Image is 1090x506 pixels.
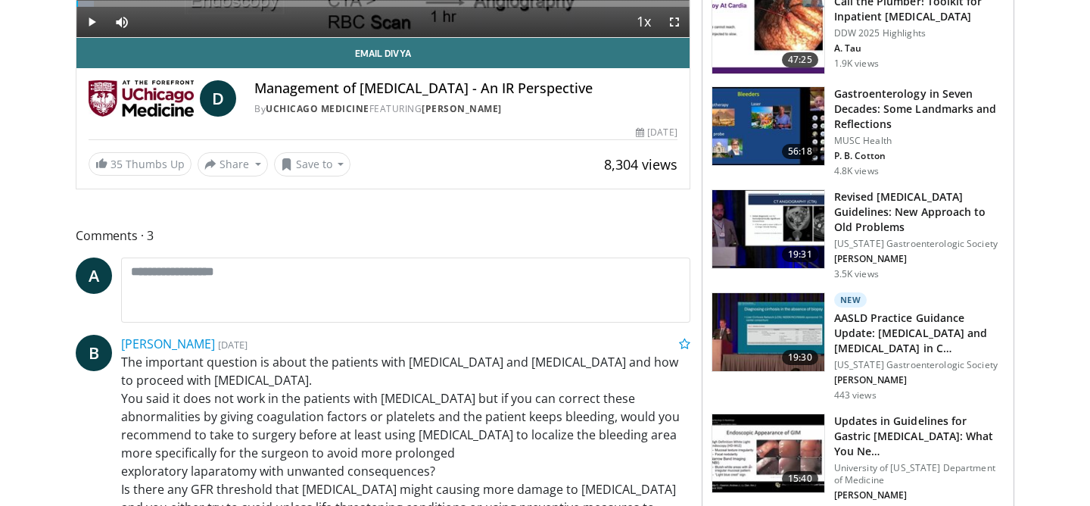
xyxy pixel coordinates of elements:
p: P. B. Cotton [834,150,1004,162]
button: Play [76,7,107,37]
button: Mute [107,7,137,37]
a: 56:18 Gastroenterology in Seven Decades: Some Landmarks and Reflections MUSC Health P. B. Cotton ... [712,86,1004,177]
button: Save to [274,152,351,176]
div: Progress Bar [76,1,690,7]
span: 19:30 [782,350,818,365]
span: Comments 3 [76,226,690,245]
img: 50a6b64d-5d4b-403b-afd4-04c115c28dda.150x105_q85_crop-smart_upscale.jpg [712,293,824,372]
p: [PERSON_NAME] [834,489,1004,501]
a: 19:30 New AASLD Practice Guidance Update: [MEDICAL_DATA] and [MEDICAL_DATA] in C… [US_STATE] Gast... [712,292,1004,401]
p: University of [US_STATE] Department of Medicine [834,462,1004,486]
span: 47:25 [782,52,818,67]
img: e47b0e9c-cabc-414b-ba59-ffd0e58d8036.150x105_q85_crop-smart_upscale.jpg [712,190,824,269]
span: 8,304 views [604,155,677,173]
img: 2dd4ebe8-fbe5-4939-bd65-428d89c6b464.150x105_q85_crop-smart_upscale.jpg [712,414,824,493]
div: [DATE] [636,126,677,139]
p: [PERSON_NAME] [834,374,1004,386]
a: [PERSON_NAME] [121,336,215,352]
a: UChicago Medicine [266,102,369,115]
h3: AASLD Practice Guidance Update: [MEDICAL_DATA] and [MEDICAL_DATA] in C… [834,311,1004,356]
img: bb93d144-f14a-4ef9-9756-be2f2f3d1245.150x105_q85_crop-smart_upscale.jpg [712,87,824,166]
span: 56:18 [782,144,818,159]
h3: Gastroenterology in Seven Decades: Some Landmarks and Reflections [834,86,1004,132]
a: Email Divya [76,38,690,68]
p: [US_STATE] Gastroenterologic Society [834,238,1004,250]
a: D [200,80,236,117]
span: 35 [111,157,123,171]
div: By FEATURING [254,102,677,116]
a: A [76,258,112,294]
p: [PERSON_NAME] [834,253,1004,265]
a: 19:31 Revised [MEDICAL_DATA] Guidelines: New Approach to Old Problems [US_STATE] Gastroenterologi... [712,189,1004,280]
p: 443 views [834,389,877,401]
a: B [76,335,112,371]
img: UChicago Medicine [89,80,194,117]
p: DDW 2025 Highlights [834,27,1004,39]
h3: Updates in Guidelines for Gastric [MEDICAL_DATA]: What You Ne… [834,414,1004,459]
button: Playback Rate [629,7,659,37]
button: Fullscreen [659,7,690,37]
a: 35 Thumbs Up [89,152,192,176]
button: Share [198,152,268,176]
p: New [834,292,867,308]
p: [US_STATE] Gastroenterologic Society [834,359,1004,371]
p: 4.8K views [834,165,879,177]
span: 15:40 [782,471,818,486]
p: 1.9K views [834,58,879,70]
p: MUSC Health [834,135,1004,147]
small: [DATE] [218,338,248,351]
p: A. Tau [834,42,1004,55]
h3: Revised [MEDICAL_DATA] Guidelines: New Approach to Old Problems [834,189,1004,235]
span: 19:31 [782,247,818,262]
a: [PERSON_NAME] [422,102,502,115]
h4: Management of [MEDICAL_DATA] - An IR Perspective [254,80,677,97]
p: 3.5K views [834,268,879,280]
